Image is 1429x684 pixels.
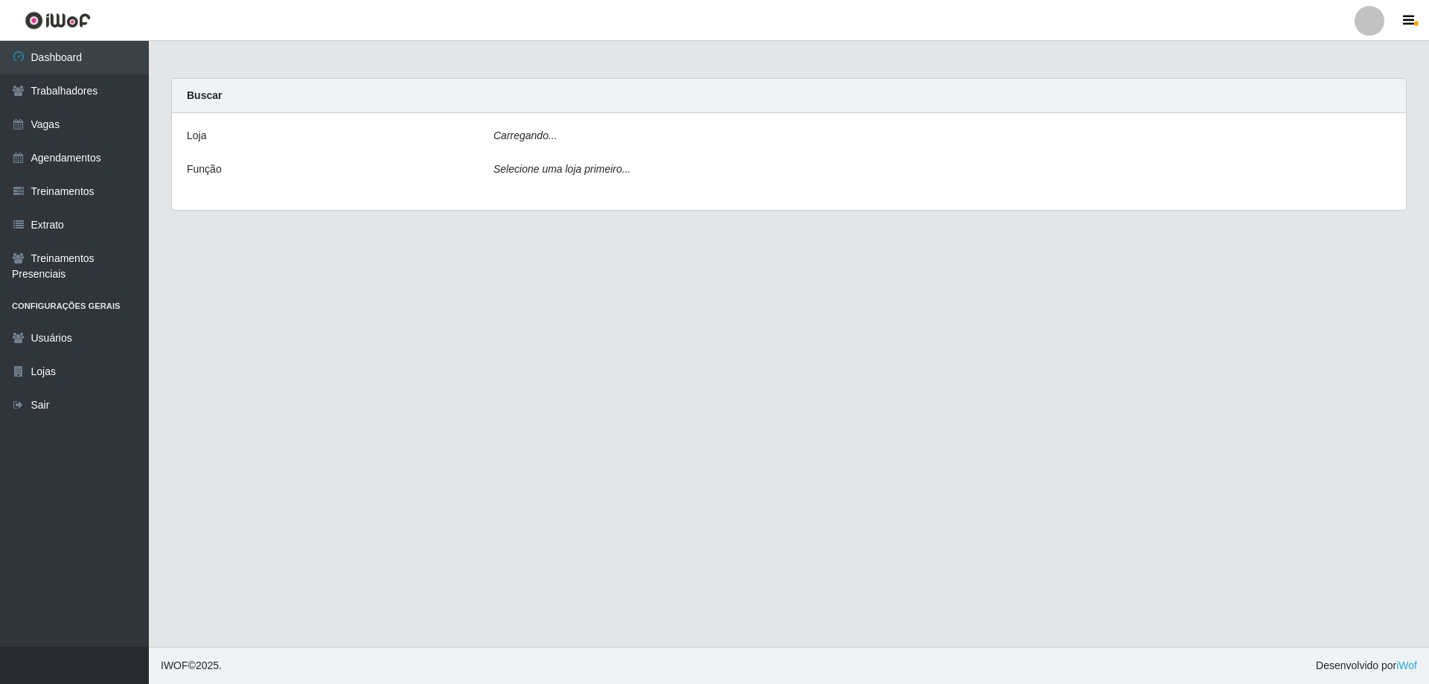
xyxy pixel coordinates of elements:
[187,89,222,101] strong: Buscar
[161,658,222,674] span: © 2025 .
[493,130,557,141] i: Carregando...
[1316,658,1417,674] span: Desenvolvido por
[1396,659,1417,671] a: iWof
[25,11,91,30] img: CoreUI Logo
[161,659,188,671] span: IWOF
[187,162,222,177] label: Função
[187,128,206,144] label: Loja
[493,163,630,175] i: Selecione uma loja primeiro...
